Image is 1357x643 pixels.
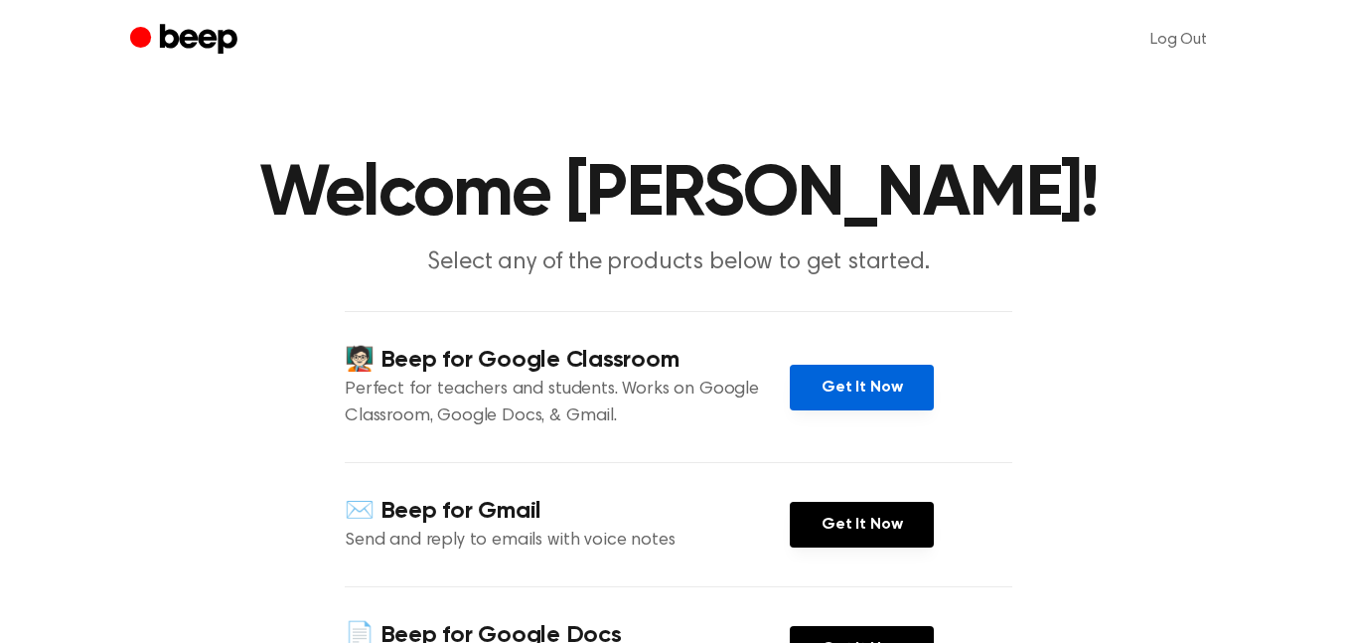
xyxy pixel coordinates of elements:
[790,502,934,548] a: Get It Now
[1131,16,1227,64] a: Log Out
[345,344,790,377] h4: 🧑🏻‍🏫 Beep for Google Classroom
[297,246,1060,279] p: Select any of the products below to get started.
[790,365,934,410] a: Get It Now
[170,159,1187,231] h1: Welcome [PERSON_NAME]!
[345,377,790,430] p: Perfect for teachers and students. Works on Google Classroom, Google Docs, & Gmail.
[345,495,790,528] h4: ✉️ Beep for Gmail
[345,528,790,555] p: Send and reply to emails with voice notes
[130,21,242,60] a: Beep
